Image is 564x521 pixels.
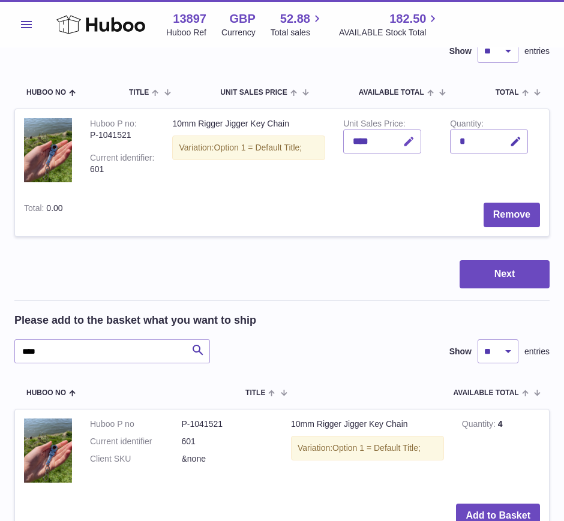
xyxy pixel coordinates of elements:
[90,436,182,447] dt: Current identifier
[343,119,405,131] label: Unit Sales Price
[46,203,62,213] span: 0.00
[90,418,182,430] dt: Huboo P no
[524,46,550,57] span: entries
[282,409,453,495] td: 10mm Rigger Jigger Key Chain
[245,389,265,397] span: Title
[462,419,498,432] strong: Quantity
[173,11,206,27] strong: 13897
[291,436,444,460] div: Variation:
[449,46,472,57] label: Show
[339,11,440,38] a: 182.50 AVAILABLE Stock Total
[359,89,424,97] span: AVAILABLE Total
[24,118,72,182] img: 10mm Rigger Jigger Key Chain
[90,130,154,141] div: P-1041521
[271,27,324,38] span: Total sales
[166,27,206,38] div: Huboo Ref
[280,11,310,27] span: 52.88
[450,119,484,131] label: Quantity
[389,11,426,27] span: 182.50
[496,89,519,97] span: Total
[24,418,72,483] img: 10mm Rigger Jigger Key Chain
[460,260,550,288] button: Next
[26,389,66,397] span: Huboo no
[220,89,287,97] span: Unit Sales Price
[332,443,421,453] span: Option 1 = Default Title;
[524,346,550,357] span: entries
[90,453,182,465] dt: Client SKU
[24,203,46,216] label: Total
[182,453,274,465] dd: &none
[229,11,255,27] strong: GBP
[90,164,154,175] div: 601
[90,119,137,131] div: Huboo P no
[90,153,154,165] div: Current identifier
[484,203,540,227] button: Remove
[129,89,149,97] span: Title
[339,27,440,38] span: AVAILABLE Stock Total
[172,135,325,160] div: Variation:
[453,409,549,495] td: 4
[14,313,256,327] h2: Please add to the basket what you want to ship
[182,436,274,447] dd: 601
[163,109,334,194] td: 10mm Rigger Jigger Key Chain
[182,418,274,430] dd: P-1041521
[454,389,519,397] span: AVAILABLE Total
[271,11,324,38] a: 52.88 Total sales
[449,346,472,357] label: Show
[214,143,302,152] span: Option 1 = Default Title;
[26,89,66,97] span: Huboo no
[221,27,256,38] div: Currency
